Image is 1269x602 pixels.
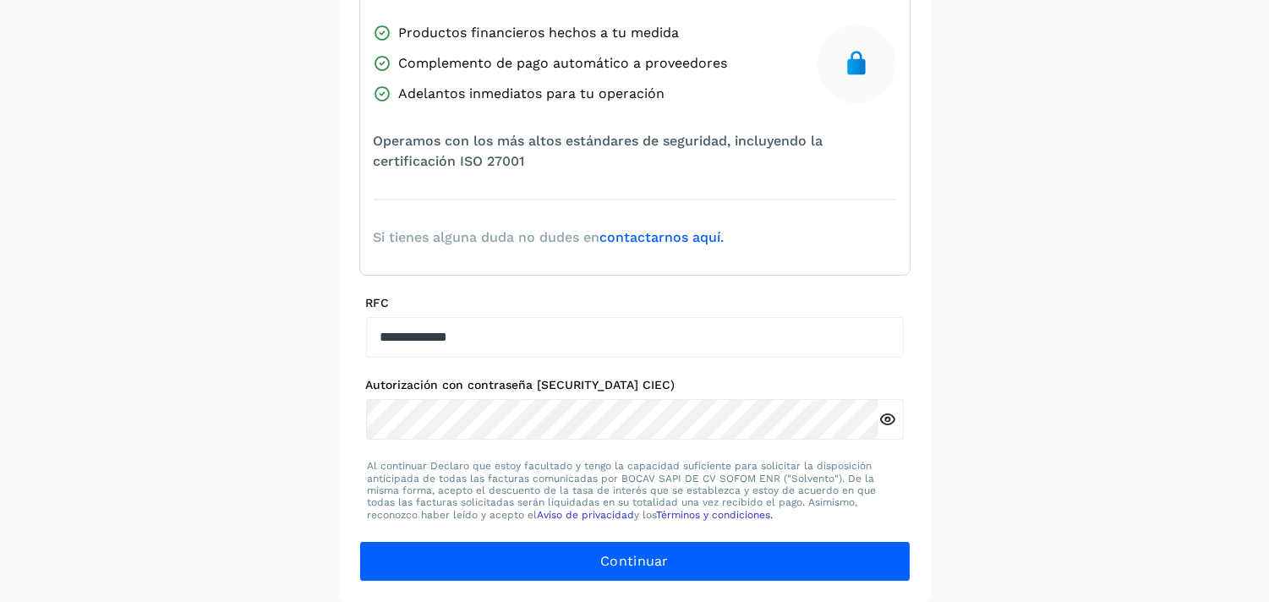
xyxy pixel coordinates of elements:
img: secure [843,50,870,77]
a: contactarnos aquí. [600,229,725,245]
button: Continuar [359,541,911,582]
a: Términos y condiciones. [657,509,774,521]
p: Al continuar Declaro que estoy facultado y tengo la capacidad suficiente para solicitar la dispos... [368,460,902,521]
span: Adelantos inmediatos para tu operación [399,84,665,104]
span: Complemento de pago automático a proveedores [399,53,728,74]
span: Productos financieros hechos a tu medida [399,23,680,43]
label: RFC [366,296,904,310]
a: Aviso de privacidad [538,509,635,521]
span: Continuar [600,552,669,571]
label: Autorización con contraseña [SECURITY_DATA] CIEC) [366,378,904,392]
span: Operamos con los más altos estándares de seguridad, incluyendo la certificación ISO 27001 [374,131,896,172]
span: Si tienes alguna duda no dudes en [374,227,725,248]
